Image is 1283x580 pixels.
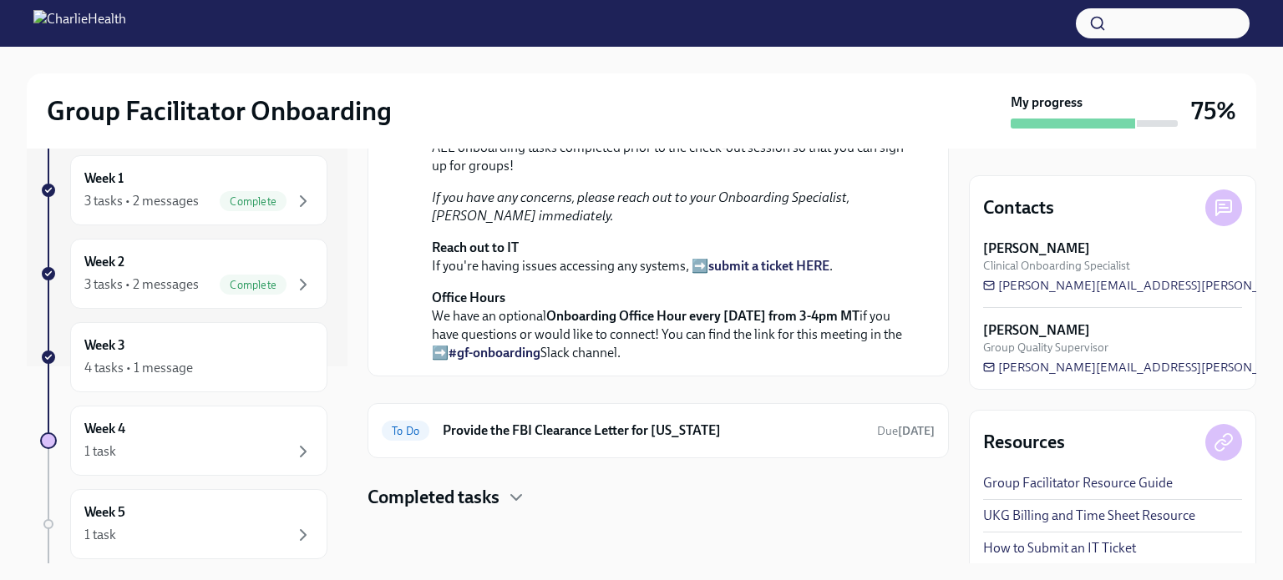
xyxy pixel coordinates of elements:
strong: Office Hours [432,290,505,305]
span: Group Quality Supervisor [983,340,1108,356]
span: To Do [382,425,429,437]
a: Week 23 tasks • 2 messagesComplete [40,239,327,309]
h6: Provide the FBI Clearance Letter for [US_STATE] [443,421,864,440]
strong: [PERSON_NAME] [983,240,1090,258]
div: 1 task [84,526,116,544]
span: Due [877,424,935,438]
div: 3 tasks • 2 messages [84,192,199,210]
a: Group Facilitator Resource Guide [983,474,1173,492]
div: Completed tasks [368,485,949,510]
a: Week 51 task [40,489,327,559]
a: UKG Billing and Time Sheet Resource [983,507,1195,525]
h6: Week 1 [84,169,124,188]
div: 3 tasks • 2 messages [84,275,199,294]
a: Week 13 tasks • 2 messagesComplete [40,155,327,225]
h3: 75% [1191,96,1236,126]
p: We have an optional if you have questions or would like to connect! You can find the link for thi... [432,289,908,362]
a: How to Submit an IT Ticket [983,539,1136,557]
h4: Contacts [983,195,1054,220]
a: Week 41 task [40,406,327,476]
h6: Week 5 [84,503,125,522]
em: If you have any concerns, please reach out to your Onboarding Specialist, [PERSON_NAME] immediately. [432,189,849,224]
h6: Week 2 [84,253,124,271]
span: Complete [220,279,287,291]
h6: Week 3 [84,336,125,355]
div: 1 task [84,442,116,461]
h2: Group Facilitator Onboarding [47,94,392,128]
img: CharlieHealth [33,10,126,37]
a: To DoProvide the FBI Clearance Letter for [US_STATE]Due[DATE] [382,417,935,444]
div: 4 tasks • 1 message [84,359,193,377]
a: Week 34 tasks • 1 message [40,322,327,392]
h4: Resources [983,430,1065,455]
a: #gf-onboarding [449,345,540,361]
strong: [DATE] [898,424,935,438]
strong: My progress [1011,93,1083,112]
strong: Onboarding Office Hour every [DATE] from 3-4pm MT [546,308,860,324]
span: September 30th, 2025 09:00 [877,423,935,439]
span: Complete [220,195,287,208]
h6: Week 4 [84,420,125,438]
strong: Reach out to IT [432,240,519,255]
p: If you're having issues accessing any systems, ➡️ . [432,239,908,275]
span: Clinical Onboarding Specialist [983,258,1130,274]
h4: Completed tasks [368,485,500,510]
strong: [PERSON_NAME] [983,321,1090,340]
a: submit a ticket HERE [708,258,829,274]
